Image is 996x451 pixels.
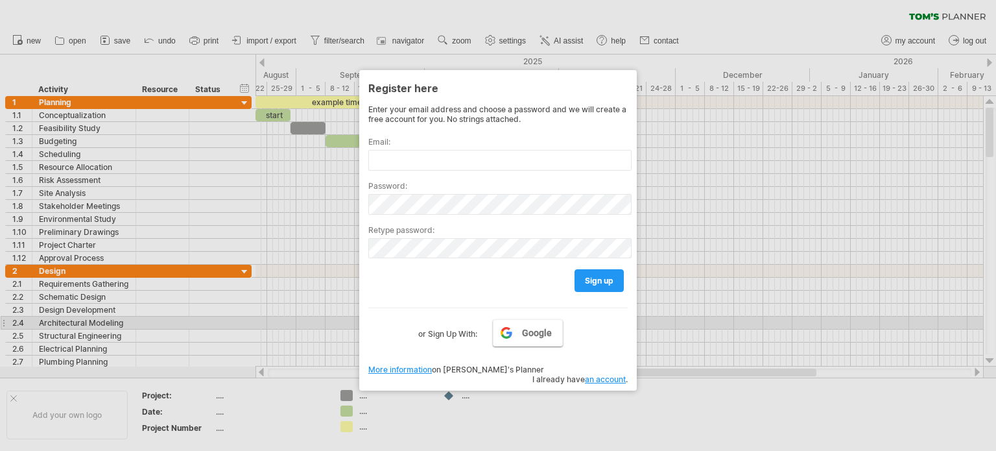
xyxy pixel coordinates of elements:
[368,137,628,147] label: Email:
[368,225,628,235] label: Retype password:
[522,328,552,338] span: Google
[532,374,628,384] span: I already have .
[368,365,432,374] a: More information
[368,181,628,191] label: Password:
[493,319,563,347] a: Google
[368,104,628,124] div: Enter your email address and choose a password and we will create a free account for you. No stri...
[368,365,544,374] span: on [PERSON_NAME]'s Planner
[575,269,624,292] a: sign up
[585,276,613,286] span: sign up
[368,76,628,99] div: Register here
[585,374,626,384] a: an account
[418,319,477,341] label: or Sign Up With:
